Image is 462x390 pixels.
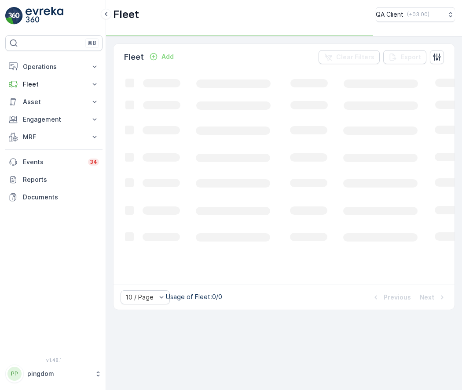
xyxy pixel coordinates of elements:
[5,153,103,171] a: Events34
[113,7,139,22] p: Fleet
[336,53,374,61] p: Clear Filters
[146,51,177,62] button: Add
[27,369,90,378] p: pingdom
[23,80,85,89] p: Fleet
[23,133,85,141] p: MRF
[5,171,103,188] a: Reports
[7,367,22,381] div: PP
[5,111,103,128] button: Engagement
[370,292,412,303] button: Previous
[376,10,403,19] p: QA Client
[420,293,434,302] p: Next
[407,11,429,18] p: ( +03:00 )
[5,357,103,363] span: v 1.48.1
[419,292,447,303] button: Next
[5,76,103,93] button: Fleet
[319,50,380,64] button: Clear Filters
[124,51,144,63] p: Fleet
[5,58,103,76] button: Operations
[23,158,83,166] p: Events
[161,52,174,61] p: Add
[5,128,103,146] button: MRF
[26,7,63,25] img: logo_light-DOdMpM7g.png
[23,97,85,106] p: Asset
[23,175,99,184] p: Reports
[5,7,23,25] img: logo
[23,115,85,124] p: Engagement
[88,40,96,47] p: ⌘B
[90,159,97,166] p: 34
[5,365,103,383] button: PPpingdom
[23,62,85,71] p: Operations
[5,93,103,111] button: Asset
[383,50,426,64] button: Export
[5,188,103,206] a: Documents
[23,193,99,202] p: Documents
[376,7,455,22] button: QA Client(+03:00)
[384,293,411,302] p: Previous
[401,53,421,61] p: Export
[166,292,222,301] p: Usage of Fleet : 0/0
